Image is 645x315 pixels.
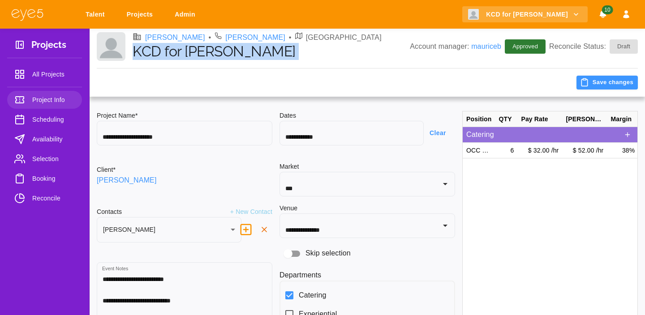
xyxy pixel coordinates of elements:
[463,143,495,158] div: OCC Model Caterer
[495,143,517,158] div: 6
[97,207,122,217] h6: Contacts
[306,32,382,43] p: [GEOGRAPHIC_DATA]
[466,129,620,140] p: Catering
[32,134,75,145] span: Availability
[7,130,82,148] a: Availability
[607,111,638,127] div: Margin
[97,111,272,121] h6: Project Name*
[7,189,82,207] a: Reconcile
[279,204,297,213] h6: Venue
[97,165,116,175] h6: Client*
[279,162,455,172] h6: Market
[562,143,607,158] div: $ 52.00 /hr
[507,42,543,51] span: Approved
[121,6,162,23] a: Projects
[463,111,495,127] div: Position
[279,269,455,281] h6: Departments
[620,128,635,142] button: Add Position
[133,43,410,60] h1: KCD for [PERSON_NAME]
[299,290,327,301] span: Catering
[439,178,451,190] button: Open
[32,69,75,80] span: All Projects
[410,41,501,52] p: Account manager:
[517,143,562,158] div: $ 32.00 /hr
[230,207,272,217] p: + New Contact
[7,111,82,128] a: Scheduling
[468,9,479,20] img: Client logo
[256,221,272,238] button: delete
[620,128,635,142] div: outlined button group
[225,32,285,43] a: [PERSON_NAME]
[471,43,501,50] a: mauriceb
[32,94,75,105] span: Project Info
[145,32,205,43] a: [PERSON_NAME]
[7,91,82,109] a: Project Info
[31,39,66,53] h3: Projects
[439,219,451,232] button: Open
[279,245,455,262] div: Skip selection
[562,111,607,127] div: [PERSON_NAME]
[517,111,562,127] div: Pay Rate
[7,170,82,187] a: Booking
[7,150,82,168] a: Selection
[602,5,613,14] span: 10
[607,143,638,158] div: 38%
[549,39,638,54] p: Reconcile Status:
[236,219,256,240] button: delete
[495,111,517,127] div: QTY
[169,6,204,23] a: Admin
[32,193,75,204] span: Reconcile
[595,6,611,23] button: Notifications
[279,111,455,121] h6: Dates
[97,32,125,61] img: Client logo
[462,6,588,23] button: KCD for [PERSON_NAME]
[289,32,292,43] li: •
[209,32,211,43] li: •
[32,173,75,184] span: Booking
[424,125,455,141] button: Clear
[576,76,638,89] button: Save changes
[7,65,82,83] a: All Projects
[80,6,114,23] a: Talent
[32,114,75,125] span: Scheduling
[102,265,128,272] label: Event Notes
[32,153,75,164] span: Selection
[97,217,241,243] div: [PERSON_NAME]
[97,175,157,186] a: [PERSON_NAME]
[612,42,636,51] span: Draft
[11,8,44,21] img: eye5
